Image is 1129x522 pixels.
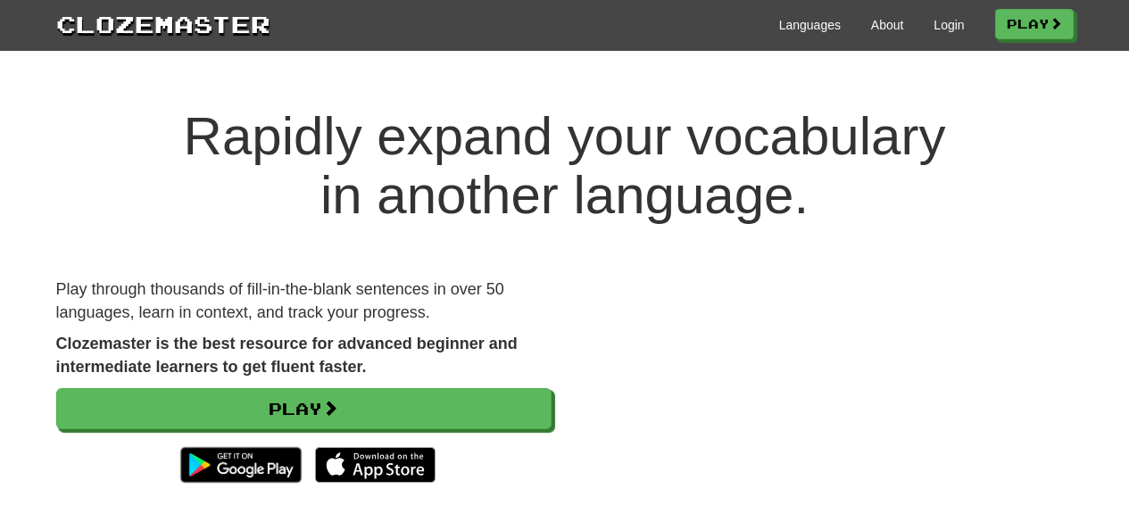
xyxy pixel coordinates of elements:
a: Clozemaster [56,7,270,40]
a: Languages [779,16,841,34]
p: Play through thousands of fill-in-the-blank sentences in over 50 languages, learn in context, and... [56,278,552,324]
a: Play [56,388,552,429]
a: About [871,16,904,34]
img: Download_on_the_App_Store_Badge_US-UK_135x40-25178aeef6eb6b83b96f5f2d004eda3bffbb37122de64afbaef7... [315,447,436,483]
img: Get it on Google Play [171,438,310,492]
a: Login [934,16,964,34]
a: Play [995,9,1074,39]
strong: Clozemaster is the best resource for advanced beginner and intermediate learners to get fluent fa... [56,335,518,376]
